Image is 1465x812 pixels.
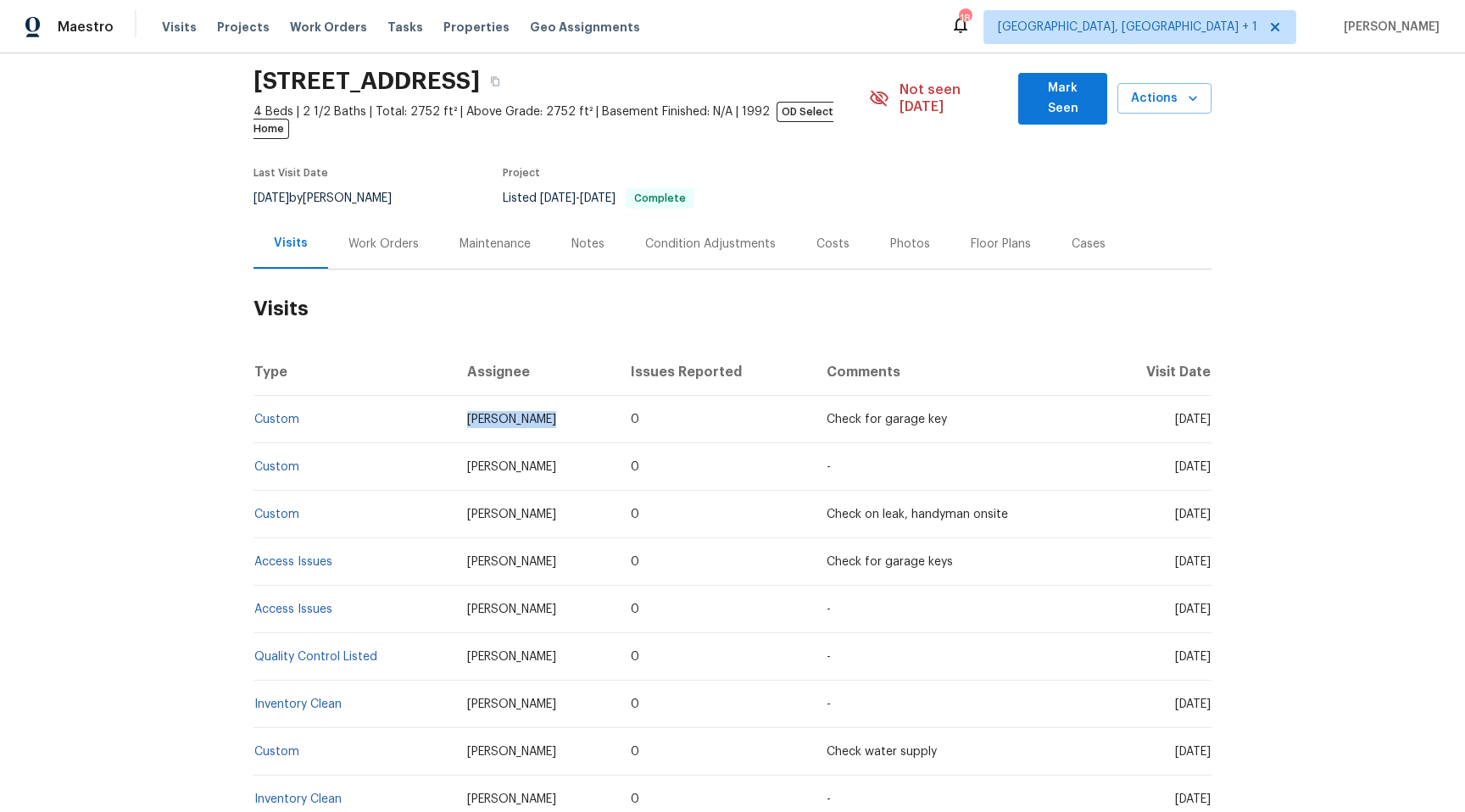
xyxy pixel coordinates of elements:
span: Check for garage keys [827,556,953,568]
a: Quality Control Listed [254,651,377,663]
span: [GEOGRAPHIC_DATA], [GEOGRAPHIC_DATA] + 1 [998,19,1257,36]
span: - [827,461,831,473]
div: Visits [274,235,308,252]
span: 0 [631,556,639,568]
span: 0 [631,603,639,615]
span: [PERSON_NAME] [467,509,556,520]
span: Geo Assignments [530,19,640,36]
span: 4 Beds | 2 1/2 Baths | Total: 2752 ft² | Above Grade: 2752 ft² | Basement Finished: N/A | 1992 [253,103,869,137]
span: 0 [631,746,639,758]
span: Actions [1131,88,1198,109]
div: by [PERSON_NAME] [253,188,412,209]
div: Costs [816,236,849,253]
span: 0 [631,461,639,473]
span: - [827,698,831,710]
span: [PERSON_NAME] [467,746,556,758]
span: [PERSON_NAME] [467,651,556,663]
th: Comments [813,348,1100,396]
span: [PERSON_NAME] [467,556,556,568]
span: Tasks [387,21,423,33]
span: 0 [631,793,639,805]
span: Maestro [58,19,114,36]
h2: [STREET_ADDRESS] [253,73,480,90]
span: - [827,793,831,805]
a: Custom [254,414,299,425]
span: [DATE] [1175,651,1211,663]
div: Condition Adjustments [645,236,776,253]
th: Visit Date [1100,348,1212,396]
a: Inventory Clean [254,698,342,710]
span: Check for garage key [827,414,947,425]
div: Cases [1072,236,1106,253]
div: 18 [959,10,971,27]
span: Mark Seen [1032,78,1095,120]
span: [DATE] [1175,509,1211,520]
span: [DATE] [1175,556,1211,568]
span: Visits [162,19,197,36]
span: [PERSON_NAME] [467,603,556,615]
span: [PERSON_NAME] [467,793,556,805]
span: Not seen [DATE] [900,81,1007,115]
span: [PERSON_NAME] [1337,19,1440,36]
button: Actions [1117,83,1212,114]
div: Maintenance [460,236,531,253]
a: Access Issues [254,603,332,615]
span: [PERSON_NAME] [467,698,556,710]
span: 0 [631,414,639,425]
a: Custom [254,461,299,473]
span: [DATE] [1175,461,1211,473]
span: [DATE] [1175,603,1211,615]
th: Issues Reported [617,348,812,396]
span: OD Select Home [253,102,833,139]
span: [PERSON_NAME] [467,461,556,473]
div: Work Orders [348,236,419,253]
th: Type [253,348,454,396]
span: 0 [631,698,639,710]
span: [DATE] [253,192,289,204]
span: - [827,603,831,615]
span: [DATE] [540,192,576,204]
span: 0 [631,651,639,663]
span: - [827,651,831,663]
span: 0 [631,509,639,520]
span: - [540,192,616,204]
span: Projects [217,19,270,36]
a: Inventory Clean [254,793,342,805]
span: [DATE] [1175,746,1211,758]
span: Listed [503,192,694,204]
span: Check water supply [827,746,937,758]
span: Last Visit Date [253,168,328,178]
h2: Visits [253,270,1212,348]
div: Photos [890,236,930,253]
span: [DATE] [1175,793,1211,805]
a: Access Issues [254,556,332,568]
span: [DATE] [580,192,616,204]
span: Complete [627,193,693,203]
a: Custom [254,746,299,758]
button: Mark Seen [1018,73,1108,125]
span: [DATE] [1175,414,1211,425]
a: Custom [254,509,299,520]
span: Work Orders [290,19,367,36]
span: [PERSON_NAME] [467,414,556,425]
span: Check on leak, handyman onsite [827,509,1008,520]
th: Assignee [454,348,618,396]
div: Notes [571,236,604,253]
span: [DATE] [1175,698,1211,710]
span: Project [503,168,540,178]
div: Floor Plans [971,236,1031,253]
span: Properties [443,19,510,36]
